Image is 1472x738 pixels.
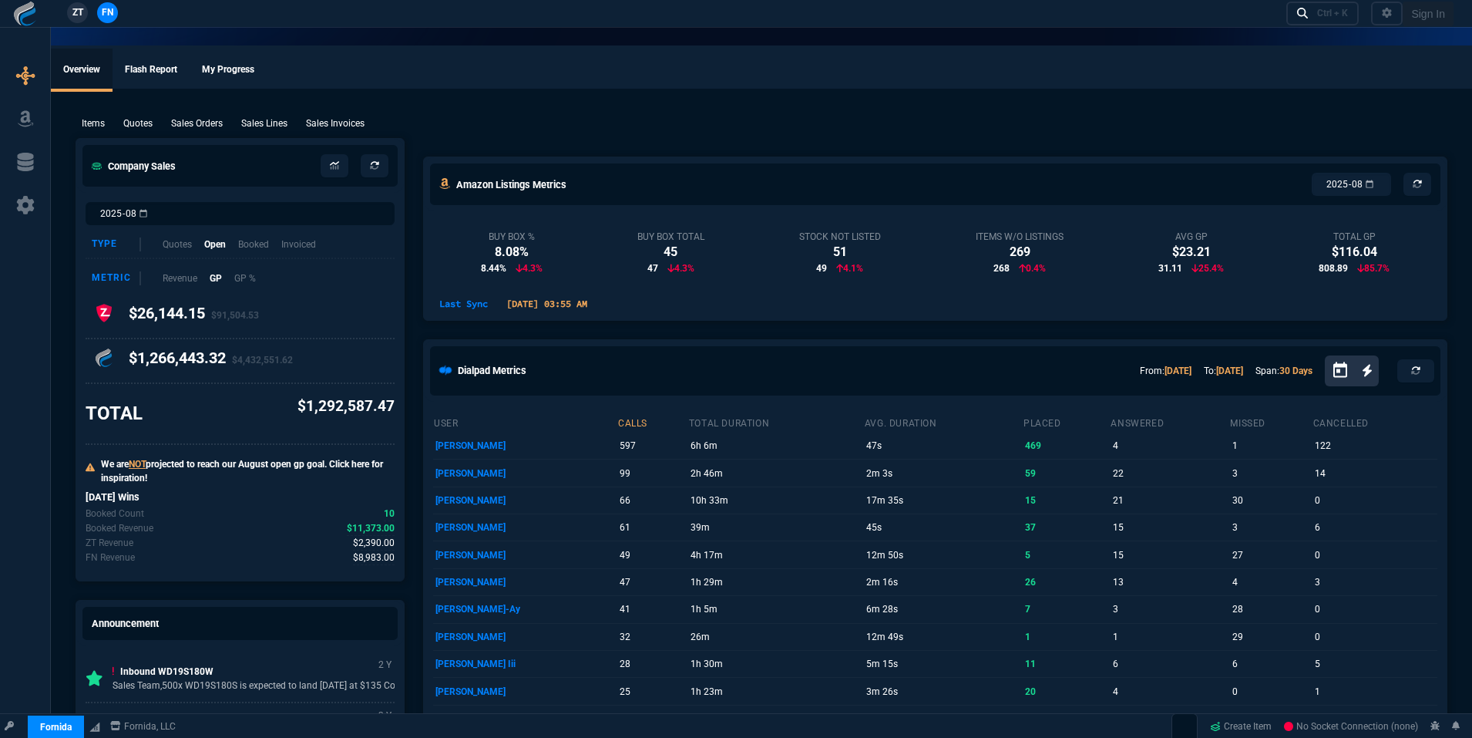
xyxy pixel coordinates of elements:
th: total duration [688,411,864,433]
p: 1 [1232,435,1310,457]
p: 11 [1025,653,1107,675]
div: Stock Not Listed [799,231,881,243]
p: 21 [1113,490,1228,511]
div: Buy Box % [481,231,543,243]
p: 66 [620,490,685,511]
span: Today's Booked revenue [347,521,395,536]
p: [DATE] 03:55 AM [500,297,593,311]
p: 47 [620,571,685,593]
p: 25 [620,681,685,703]
p: Today's Booked revenue [86,521,153,535]
p: [PERSON_NAME] [435,626,615,648]
p: 99 [620,463,685,484]
span: ZT [72,5,83,19]
p: 4.3% [516,261,543,275]
p: [PERSON_NAME] [435,681,615,703]
p: 13 [1113,571,1228,593]
p: 2 Y [375,655,395,674]
p: 3 [1232,463,1310,484]
p: spec.value [370,507,395,521]
p: 1 [1113,626,1228,648]
p: $1,292,587.47 [297,396,395,418]
p: 0 [1315,598,1435,620]
p: 12m 50s [866,544,1020,566]
p: [PERSON_NAME] Iii [435,653,615,675]
p: 7 [1025,598,1107,620]
p: GP [210,271,222,285]
span: No Socket Connection (none) [1284,721,1418,732]
span: 31.11 [1158,261,1182,275]
p: Today's Fornida revenue [86,551,135,564]
span: 8.44% [481,261,506,275]
p: 20 [1025,681,1107,703]
p: 597 [620,435,685,457]
p: Invoiced [281,238,316,251]
p: GP % [234,271,256,285]
p: From: [1140,364,1191,378]
span: 808.89 [1319,261,1348,275]
p: 1 [1025,626,1107,648]
p: 25.4% [1191,261,1224,275]
span: Today's Booked count [384,507,395,521]
p: [PERSON_NAME] [435,435,615,457]
a: Create Item [1204,715,1278,738]
p: 6m 28s [866,598,1020,620]
p: 45s [866,517,1020,538]
span: NOT [129,459,146,470]
p: 4.1% [836,261,863,275]
span: Today's zaynTek revenue [353,536,395,551]
p: Today's zaynTek revenue [86,536,133,550]
p: 0 [1315,490,1435,511]
p: 1h 30m [691,653,862,675]
span: FN [102,5,113,19]
h4: $26,144.15 [129,304,259,329]
p: 3 Y [375,706,395,725]
a: [DATE] [1216,366,1243,376]
div: Items w/o Listings [976,231,1064,243]
p: 1h 29m [691,571,862,593]
th: cancelled [1312,411,1437,433]
p: 4 [1113,435,1228,457]
p: [PERSON_NAME] [435,544,615,566]
p: 29 [1232,626,1310,648]
p: 14 [1315,463,1435,484]
p: spec.value [333,521,395,536]
p: Sales Orders [171,116,223,130]
h5: Dialpad Metrics [458,363,526,378]
p: Items [82,116,105,130]
p: Sales Team,500x WD19S180S is expected to land [DATE] at $135 Cost be... [113,679,422,693]
p: [PERSON_NAME] [435,517,615,538]
p: Revenue [163,271,197,285]
h5: Announcement [92,616,159,631]
p: Open [204,238,226,251]
p: 49 [620,544,685,566]
h5: Company Sales [92,159,176,174]
p: [PERSON_NAME] [435,708,615,730]
p: 3 [1025,708,1107,730]
p: Sales Invoices [306,116,365,130]
p: 469 [1025,435,1107,457]
p: 12m 49s [866,626,1020,648]
p: 5m 15s [866,653,1020,675]
p: 39m [691,517,862,538]
div: Metric [92,271,141,285]
p: 1h 5m [691,598,862,620]
div: Total GP [1319,231,1390,243]
p: Last Sync [433,297,494,311]
p: 15 [1113,517,1228,538]
p: 6h 6m [691,435,862,457]
p: 2m 3s [866,463,1020,484]
p: 41 [620,598,685,620]
div: Ctrl + K [1317,7,1348,19]
p: 17m 35s [866,490,1020,511]
p: 3m 26s [866,681,1020,703]
p: 5 [1315,653,1435,675]
p: 1h 11m [691,708,862,730]
div: 8.08% [481,243,543,261]
span: $4,432,551.62 [232,355,293,366]
h5: Amazon Listings Metrics [456,177,566,192]
span: $91,504.53 [211,310,259,321]
a: Flash Report [113,49,190,92]
p: Quotes [163,238,192,251]
th: calls [617,411,688,433]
